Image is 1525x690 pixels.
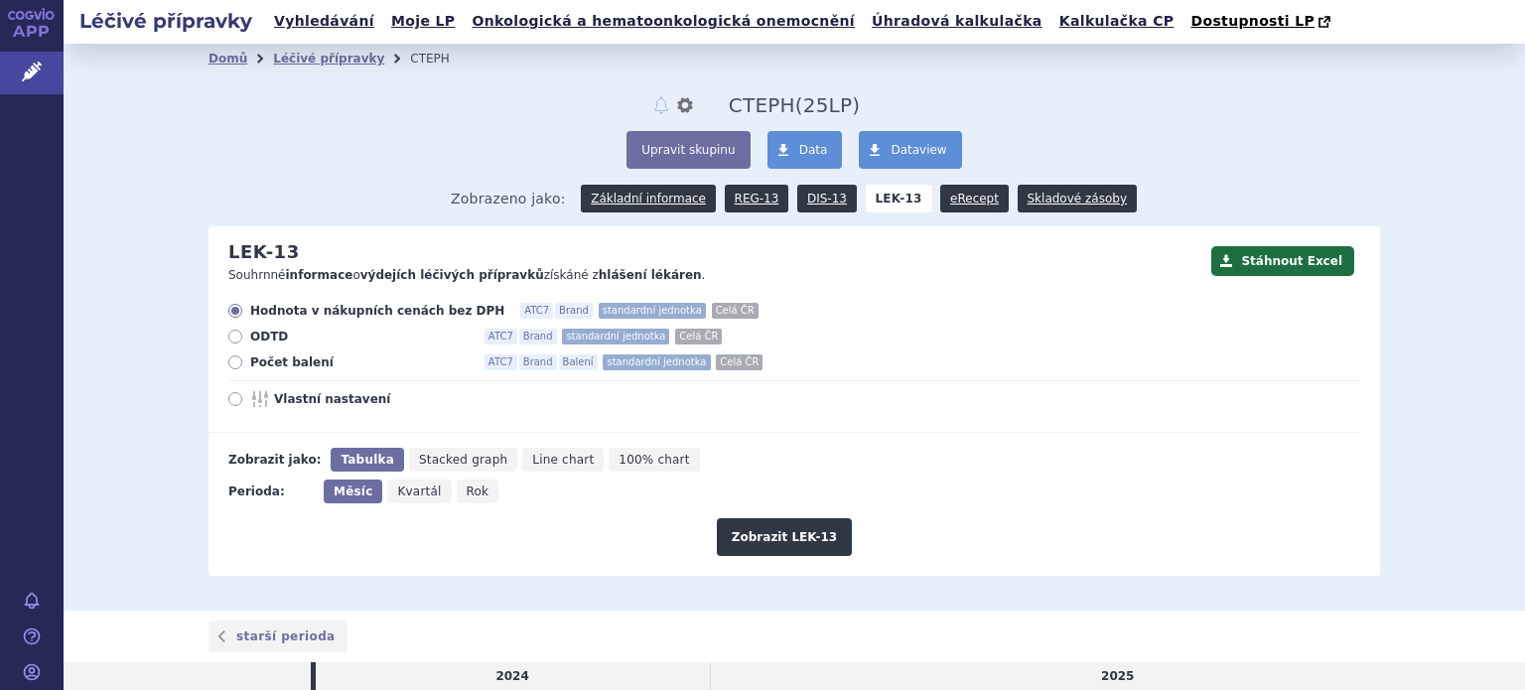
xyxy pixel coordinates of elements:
[725,185,789,212] a: REG-13
[1190,13,1315,29] span: Dostupnosti LP
[599,303,706,319] span: standardní jednotka
[803,93,829,117] span: 25
[859,131,961,169] a: Dataview
[228,267,1201,284] p: Souhrnné o získáné z .
[1211,246,1354,276] button: Stáhnout Excel
[250,329,469,345] span: ODTD
[520,303,553,319] span: ATC7
[228,241,300,263] h2: LEK-13
[1184,8,1340,36] a: Dostupnosti LP
[466,8,861,35] a: Onkologická a hematoonkologická onemocnění
[419,453,507,467] span: Stacked graph
[208,52,247,66] a: Domů
[555,303,593,319] span: Brand
[866,185,932,212] strong: LEK-13
[334,484,372,498] span: Měsíc
[675,329,722,345] span: Celá ČR
[467,484,489,498] span: Rok
[519,354,557,370] span: Brand
[268,8,380,35] a: Vyhledávání
[532,453,594,467] span: Line chart
[519,329,557,345] span: Brand
[799,143,828,157] span: Data
[250,354,469,370] span: Počet balení
[562,329,669,345] span: standardní jednotka
[940,185,1009,212] a: eRecept
[341,453,393,467] span: Tabulka
[64,7,268,35] h2: Léčivé přípravky
[712,303,759,319] span: Celá ČR
[451,185,566,212] span: Zobrazeno jako:
[286,268,353,282] strong: informace
[228,448,321,472] div: Zobrazit jako:
[729,93,795,117] span: CTEPH
[250,303,504,319] span: Hodnota v nákupních cenách bez DPH
[397,484,441,498] span: Kvartál
[485,329,517,345] span: ATC7
[559,354,598,370] span: Balení
[599,268,702,282] strong: hlášení lékáren
[208,621,347,652] a: starší perioda
[795,93,860,117] span: ( LP)
[797,185,857,212] a: DIS-13
[891,143,946,157] span: Dataview
[410,44,476,73] li: CTEPH
[274,391,492,407] span: Vlastní nastavení
[866,8,1048,35] a: Úhradová kalkulačka
[603,354,710,370] span: standardní jednotka
[360,268,544,282] strong: výdejích léčivých přípravků
[717,518,852,556] button: Zobrazit LEK-13
[619,453,689,467] span: 100% chart
[626,131,750,169] button: Upravit skupinu
[581,185,716,212] a: Základní informace
[1018,185,1137,212] a: Skladové zásoby
[675,93,695,117] button: nastavení
[273,52,384,66] a: Léčivé přípravky
[651,93,671,117] button: notifikace
[767,131,843,169] a: Data
[228,480,314,503] div: Perioda:
[485,354,517,370] span: ATC7
[1053,8,1180,35] a: Kalkulačka CP
[716,354,762,370] span: Celá ČR
[385,8,461,35] a: Moje LP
